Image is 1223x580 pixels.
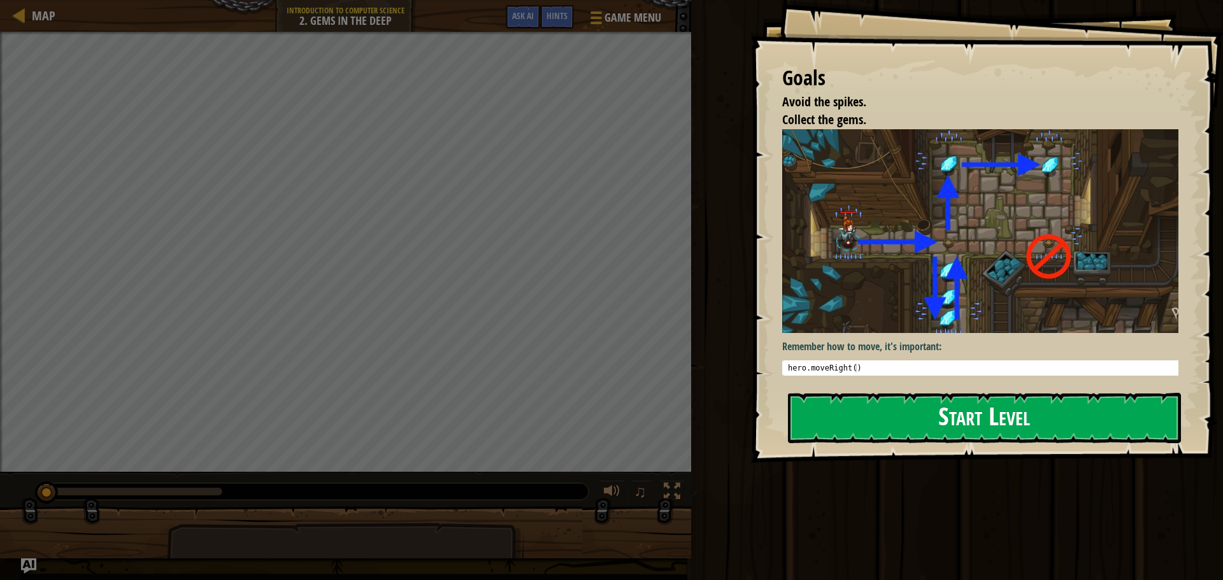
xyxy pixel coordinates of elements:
button: Ask AI [506,5,540,29]
button: Start Level [788,393,1181,443]
button: Game Menu [580,5,669,35]
span: Game Menu [604,10,661,26]
img: Gems in the deep [782,129,1188,333]
button: Adjust volume [599,480,625,506]
li: Avoid the spikes. [766,93,1175,111]
span: Avoid the spikes. [782,93,866,110]
a: Map [25,7,55,24]
p: Remember how to move, it's important: [782,339,1188,354]
span: Ask AI [512,10,534,22]
span: ♫ [634,482,647,501]
span: Collect the gems. [782,111,866,128]
span: Hints [547,10,568,22]
li: Collect the gems. [766,111,1175,129]
span: Map [32,7,55,24]
button: Toggle fullscreen [659,480,685,506]
button: ♫ [631,480,653,506]
div: Goals [782,64,1178,93]
button: Ask AI [21,558,36,574]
